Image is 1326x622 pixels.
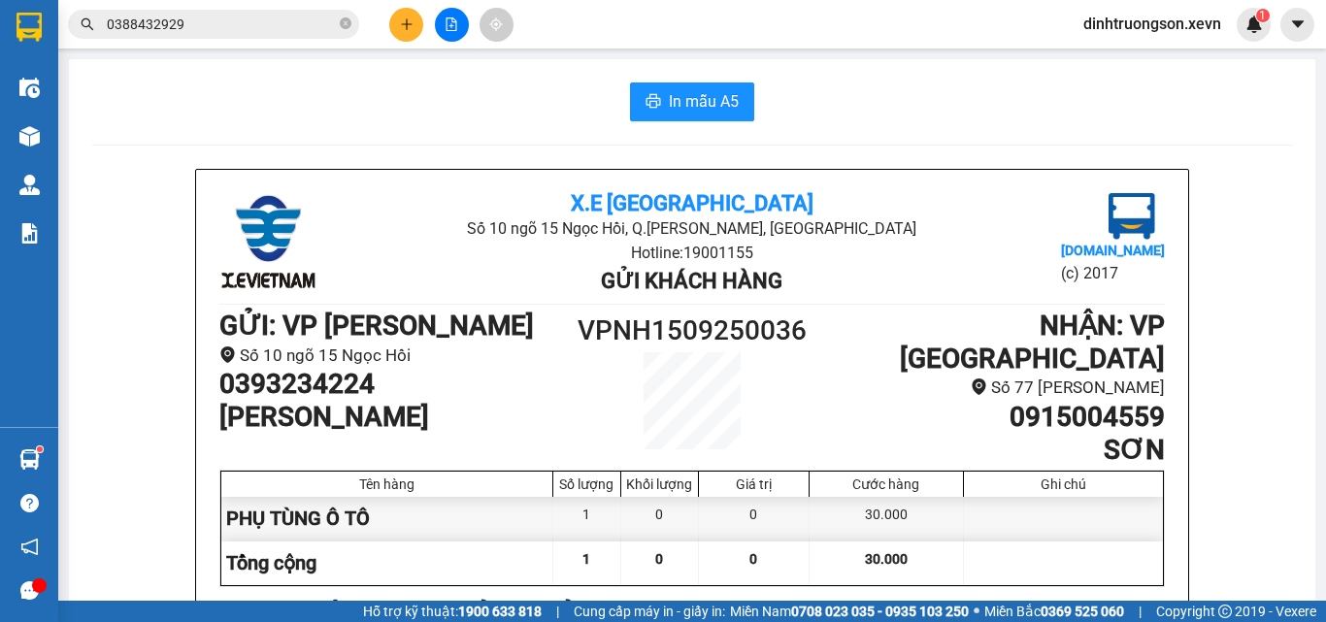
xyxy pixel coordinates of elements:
button: caret-down [1280,8,1314,42]
span: Tổng cộng [226,551,316,574]
span: Miền Nam [730,601,969,622]
span: 0 [655,551,663,567]
span: plus [400,17,414,31]
img: solution-icon [19,223,40,244]
div: Ghi chú [969,476,1158,492]
button: printerIn mẫu A5 [630,82,754,121]
input: Tìm tên, số ĐT hoặc mã đơn [107,14,336,35]
button: file-add [435,8,469,42]
span: file-add [445,17,458,31]
span: | [1139,601,1142,622]
span: environment [971,378,987,395]
b: [DOMAIN_NAME] [1061,243,1165,258]
div: Cước hàng [814,476,958,492]
img: warehouse-icon [19,78,40,98]
span: close-circle [340,16,351,34]
b: Gửi khách hàng [601,269,782,293]
span: notification [20,538,39,556]
span: aim [489,17,503,31]
span: environment [219,346,236,363]
div: Số lượng [558,476,615,492]
img: warehouse-icon [19,175,40,195]
div: PHỤ TÙNG Ô TÔ [221,497,553,540]
img: logo-vxr [17,13,42,42]
span: caret-down [1289,16,1307,33]
span: 1 [1259,9,1266,22]
img: logo.jpg [1109,193,1155,240]
img: warehouse-icon [19,126,40,147]
span: Miền Bắc [984,601,1124,622]
h1: 0393234224 [219,368,574,401]
div: 0 [621,497,699,540]
img: icon-new-feature [1245,16,1263,33]
div: Tên hàng [226,476,547,492]
span: Cung cấp máy in - giấy in: [574,601,725,622]
sup: 1 [37,446,43,452]
div: Giá trị [704,476,804,492]
span: In mẫu A5 [669,89,739,114]
span: question-circle [20,494,39,512]
strong: 0708 023 035 - 0935 103 250 [791,604,969,619]
strong: 1900 633 818 [458,604,542,619]
h1: [PERSON_NAME] [219,401,574,434]
strong: 0369 525 060 [1041,604,1124,619]
li: Số 77 [PERSON_NAME] [811,375,1165,401]
b: X.E [GEOGRAPHIC_DATA] [571,191,813,215]
li: Số 10 ngõ 15 Ngọc Hồi, Q.[PERSON_NAME], [GEOGRAPHIC_DATA] [377,216,1007,241]
h1: VPNH1509250036 [574,310,811,352]
button: plus [389,8,423,42]
b: NHẬN : VP [GEOGRAPHIC_DATA] [900,310,1165,375]
span: message [20,581,39,600]
span: dinhtruongson.xevn [1068,12,1237,36]
h1: SƠN [811,434,1165,467]
div: 30.000 [810,497,964,540]
sup: 1 [1256,9,1270,22]
span: search [81,17,94,31]
span: copyright [1218,605,1232,618]
span: | [556,601,559,622]
span: Hỗ trợ kỹ thuật: [363,601,542,622]
img: logo.jpg [219,193,316,290]
li: Số 10 ngõ 15 Ngọc Hồi [219,343,574,369]
div: 0 [699,497,810,540]
div: 1 [553,497,621,540]
span: printer [646,93,661,112]
span: 30.000 [865,551,908,567]
b: GỬI : VP [PERSON_NAME] [219,310,534,342]
button: aim [480,8,514,42]
span: ⚪️ [974,607,979,615]
div: Khối lượng [626,476,693,492]
li: (c) 2017 [1061,261,1165,285]
span: close-circle [340,17,351,29]
span: 1 [582,551,590,567]
img: warehouse-icon [19,449,40,470]
span: 0 [749,551,757,567]
h1: 0915004559 [811,401,1165,434]
li: Hotline: 19001155 [377,241,1007,265]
